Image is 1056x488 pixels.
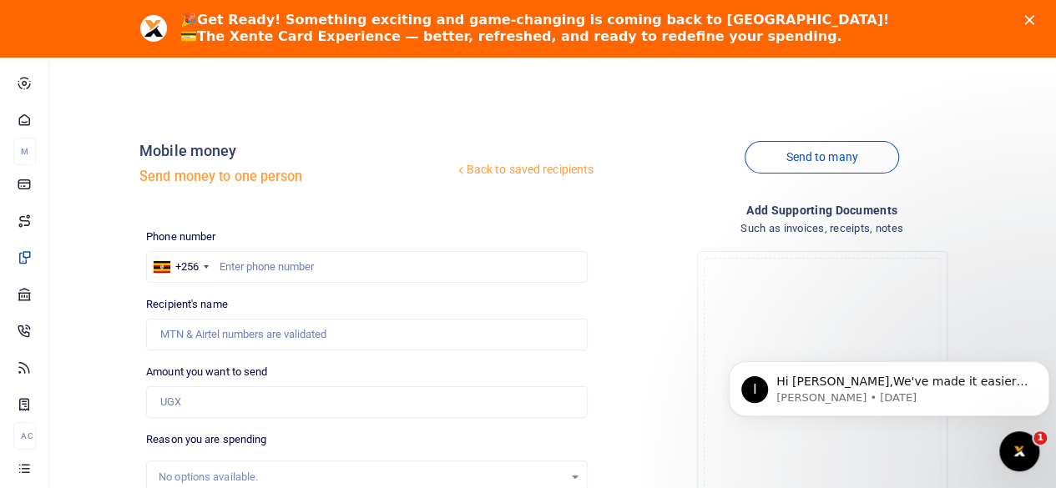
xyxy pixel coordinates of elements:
[705,368,940,384] div: Drag and drop files here or
[1033,431,1047,445] span: 1
[1024,15,1041,25] div: Close
[722,326,1056,443] iframe: Intercom notifications message
[197,12,889,28] b: Get Ready! Something exciting and game-changing is coming back to [GEOGRAPHIC_DATA]!
[139,142,453,160] h4: Mobile money
[146,386,588,418] input: UGX
[745,141,898,174] a: Send to many
[147,252,214,282] div: Uganda: +256
[146,296,228,313] label: Recipient's name
[139,169,453,185] h5: Send money to one person
[146,364,267,380] label: Amount you want to send
[454,155,595,185] a: Back to saved recipients
[175,259,199,275] div: +256
[146,431,266,448] label: Reason you are spending
[140,15,167,42] img: Profile image for Aceng
[146,229,215,245] label: Phone number
[13,422,36,450] li: Ac
[13,138,36,165] li: M
[159,469,563,485] div: No options available.
[601,201,1043,219] h4: Add supporting Documents
[146,251,588,283] input: Enter phone number
[197,28,841,44] b: The Xente Card Experience — better, refreshed, and ready to redefine your spending.
[999,431,1039,471] iframe: Intercom live chat
[601,219,1043,238] h4: Such as invoices, receipts, notes
[180,12,889,45] div: 🎉 💳
[146,319,588,350] input: MTN & Airtel numbers are validated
